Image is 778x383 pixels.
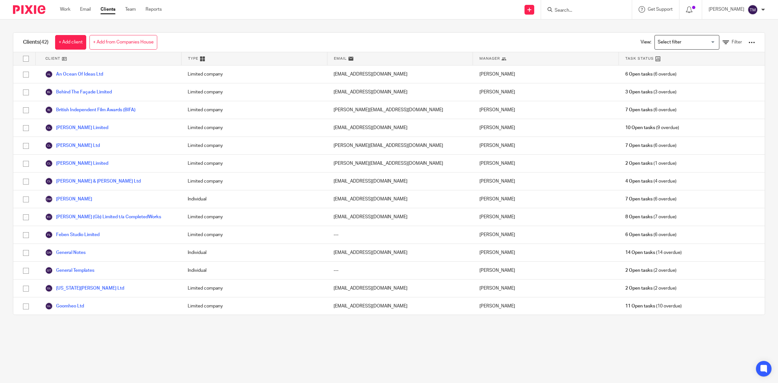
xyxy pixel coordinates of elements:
[625,107,677,113] span: (6 overdue)
[625,178,677,185] span: (4 overdue)
[45,177,53,185] img: svg%3E
[732,40,742,44] span: Filter
[625,71,653,78] span: 6 Open tasks
[181,83,327,101] div: Limited company
[45,213,53,221] img: svg%3E
[181,66,327,83] div: Limited company
[327,190,473,208] div: [EMAIL_ADDRESS][DOMAIN_NAME]
[327,66,473,83] div: [EMAIL_ADDRESS][DOMAIN_NAME]
[45,302,53,310] img: svg%3E
[473,119,619,137] div: [PERSON_NAME]
[625,56,654,61] span: Task Status
[45,88,112,96] a: Behind The Façade Limited
[327,297,473,315] div: [EMAIL_ADDRESS][DOMAIN_NAME]
[473,244,619,261] div: [PERSON_NAME]
[45,70,103,78] a: An Ocean Of Ideas Ltd
[181,119,327,137] div: Limited company
[45,160,53,167] img: svg%3E
[648,7,673,12] span: Get Support
[181,137,327,154] div: Limited company
[655,37,715,48] input: Search for option
[473,280,619,297] div: [PERSON_NAME]
[625,160,677,167] span: (1 overdue)
[625,196,677,202] span: (6 overdue)
[45,213,161,221] a: [PERSON_NAME] (Gb) Limited t/a CompletedWorks
[45,106,136,114] a: British Independent Film Awards (BIFA)
[45,106,53,114] img: svg%3E
[327,119,473,137] div: [EMAIL_ADDRESS][DOMAIN_NAME]
[45,195,92,203] a: [PERSON_NAME]
[625,303,682,309] span: (10 overdue)
[45,142,100,150] a: [PERSON_NAME] Ltd
[45,284,53,292] img: svg%3E
[45,195,53,203] img: svg%3E
[181,190,327,208] div: Individual
[80,6,91,13] a: Email
[625,232,653,238] span: 6 Open tasks
[625,267,677,274] span: (2 overdue)
[625,249,655,256] span: 14 Open tasks
[40,40,49,45] span: (42)
[23,39,49,46] h1: Clients
[473,208,619,226] div: [PERSON_NAME]
[181,101,327,119] div: Limited company
[55,35,86,50] a: + Add client
[100,6,115,13] a: Clients
[473,262,619,279] div: [PERSON_NAME]
[473,155,619,172] div: [PERSON_NAME]
[473,101,619,119] div: [PERSON_NAME]
[473,297,619,315] div: [PERSON_NAME]
[334,56,347,61] span: Email
[181,155,327,172] div: Limited company
[20,53,32,65] input: Select all
[625,303,655,309] span: 11 Open tasks
[327,208,473,226] div: [EMAIL_ADDRESS][DOMAIN_NAME]
[60,6,70,13] a: Work
[625,178,653,185] span: 4 Open tasks
[654,35,719,50] div: Search for option
[188,56,198,61] span: Type
[625,196,653,202] span: 7 Open tasks
[146,6,162,13] a: Reports
[327,173,473,190] div: [EMAIL_ADDRESS][DOMAIN_NAME]
[479,56,500,61] span: Manager
[625,232,677,238] span: (6 overdue)
[625,249,682,256] span: (14 overdue)
[327,155,473,172] div: [PERSON_NAME][EMAIL_ADDRESS][DOMAIN_NAME]
[625,125,655,131] span: 10 Open tasks
[45,249,53,257] img: svg%3E
[625,160,653,167] span: 2 Open tasks
[327,137,473,154] div: [PERSON_NAME][EMAIL_ADDRESS][DOMAIN_NAME]
[181,297,327,315] div: Limited company
[45,231,100,239] a: Feben Studio Limited
[89,35,157,50] a: + Add from Companies House
[45,56,60,61] span: Client
[45,267,94,274] a: General Templates
[181,262,327,279] div: Individual
[625,214,677,220] span: (7 overdue)
[473,137,619,154] div: [PERSON_NAME]
[631,33,755,52] div: View:
[181,173,327,190] div: Limited company
[473,173,619,190] div: [PERSON_NAME]
[473,226,619,244] div: [PERSON_NAME]
[327,280,473,297] div: [EMAIL_ADDRESS][DOMAIN_NAME]
[45,124,108,132] a: [PERSON_NAME] Limited
[625,142,677,149] span: (6 overdue)
[45,267,53,274] img: svg%3E
[45,124,53,132] img: svg%3E
[327,101,473,119] div: [PERSON_NAME][EMAIL_ADDRESS][DOMAIN_NAME]
[554,8,612,14] input: Search
[625,285,653,292] span: 2 Open tasks
[327,83,473,101] div: [EMAIL_ADDRESS][DOMAIN_NAME]
[625,89,677,95] span: (3 overdue)
[45,284,124,292] a: [US_STATE][PERSON_NAME] Ltd
[625,214,653,220] span: 8 Open tasks
[473,83,619,101] div: [PERSON_NAME]
[45,70,53,78] img: svg%3E
[45,142,53,150] img: svg%3E
[748,5,758,15] img: svg%3E
[625,89,653,95] span: 3 Open tasks
[625,107,653,113] span: 7 Open tasks
[181,226,327,244] div: Limited company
